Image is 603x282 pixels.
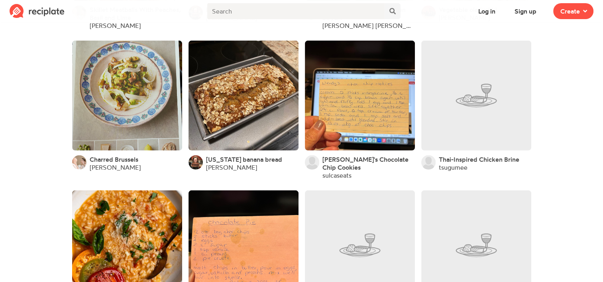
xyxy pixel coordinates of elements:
span: [PERSON_NAME]'s Chocolate Chip Cookies [322,155,409,171]
button: Sign up [507,3,544,19]
a: [PERSON_NAME] [90,22,141,29]
a: [PERSON_NAME] [206,163,257,171]
a: [PERSON_NAME] [PERSON_NAME] [322,22,415,29]
span: Create [560,6,580,16]
img: User's avatar [189,155,203,170]
a: tsugumee [439,163,467,171]
a: Thai-Inspired Chicken Brine [439,155,519,163]
a: [PERSON_NAME]'s Chocolate Chip Cookies [322,155,415,171]
a: [US_STATE] banana bread [206,155,282,163]
img: Reciplate [10,4,65,18]
button: Log in [471,3,503,19]
a: Charred Brussels [90,155,138,163]
img: User's avatar [421,155,436,170]
a: sulcaseats [322,171,352,179]
input: Search [207,3,384,19]
img: User's avatar [305,155,319,170]
img: User's avatar [72,155,86,170]
button: Create [553,3,593,19]
a: [PERSON_NAME] [90,163,141,171]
